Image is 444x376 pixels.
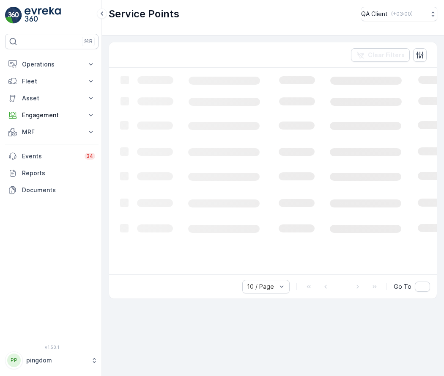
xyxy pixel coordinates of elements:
button: Fleet [5,73,99,90]
p: Engagement [22,111,82,119]
p: QA Client [361,10,388,18]
img: logo [5,7,22,24]
span: v 1.50.1 [5,345,99,350]
p: ( +03:00 ) [391,11,413,17]
img: logo_light-DOdMpM7g.png [25,7,61,24]
p: 34 [86,153,93,160]
button: Engagement [5,107,99,124]
p: Fleet [22,77,82,86]
p: pingdom [26,356,87,365]
button: PPpingdom [5,351,99,369]
p: Operations [22,60,82,69]
a: Documents [5,182,99,199]
div: PP [7,354,21,367]
button: QA Client(+03:00) [361,7,437,21]
p: Events [22,152,79,160]
span: Go To [394,282,411,291]
p: Reports [22,169,95,177]
p: Asset [22,94,82,102]
button: Operations [5,56,99,73]
button: MRF [5,124,99,141]
p: MRF [22,128,82,136]
p: Clear Filters [368,51,405,59]
a: Events34 [5,148,99,165]
button: Asset [5,90,99,107]
p: Documents [22,186,95,194]
a: Reports [5,165,99,182]
p: Service Points [109,7,179,21]
button: Clear Filters [351,48,410,62]
p: ⌘B [84,38,93,45]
